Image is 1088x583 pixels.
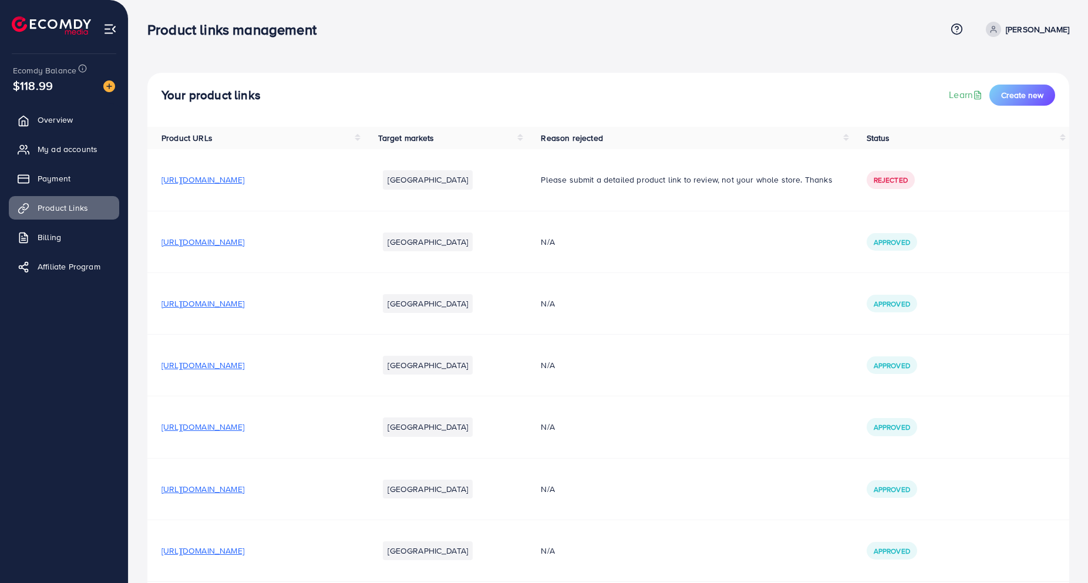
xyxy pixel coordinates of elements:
[541,421,554,433] span: N/A
[38,143,97,155] span: My ad accounts
[161,483,244,495] span: [URL][DOMAIN_NAME]
[541,298,554,309] span: N/A
[161,88,261,103] h4: Your product links
[378,132,434,144] span: Target markets
[541,132,602,144] span: Reason rejected
[161,236,244,248] span: [URL][DOMAIN_NAME]
[147,21,326,38] h3: Product links management
[541,359,554,371] span: N/A
[38,202,88,214] span: Product Links
[874,175,908,185] span: Rejected
[874,422,910,432] span: Approved
[981,22,1069,37] a: [PERSON_NAME]
[874,237,910,247] span: Approved
[989,85,1055,106] button: Create new
[103,22,117,36] img: menu
[9,167,119,190] a: Payment
[103,80,115,92] img: image
[874,299,910,309] span: Approved
[9,255,119,278] a: Affiliate Program
[383,541,473,560] li: [GEOGRAPHIC_DATA]
[12,16,91,35] img: logo
[383,417,473,436] li: [GEOGRAPHIC_DATA]
[1006,22,1069,36] p: [PERSON_NAME]
[949,88,985,102] a: Learn
[541,236,554,248] span: N/A
[383,480,473,498] li: [GEOGRAPHIC_DATA]
[161,174,244,186] span: [URL][DOMAIN_NAME]
[9,196,119,220] a: Product Links
[541,483,554,495] span: N/A
[9,137,119,161] a: My ad accounts
[1038,530,1079,574] iframe: Chat
[38,173,70,184] span: Payment
[9,225,119,249] a: Billing
[38,231,61,243] span: Billing
[13,65,76,76] span: Ecomdy Balance
[874,546,910,556] span: Approved
[13,77,53,94] span: $118.99
[1001,89,1043,101] span: Create new
[38,261,100,272] span: Affiliate Program
[383,232,473,251] li: [GEOGRAPHIC_DATA]
[383,356,473,375] li: [GEOGRAPHIC_DATA]
[161,132,213,144] span: Product URLs
[161,298,244,309] span: [URL][DOMAIN_NAME]
[9,108,119,132] a: Overview
[161,359,244,371] span: [URL][DOMAIN_NAME]
[161,421,244,433] span: [URL][DOMAIN_NAME]
[874,360,910,370] span: Approved
[383,294,473,313] li: [GEOGRAPHIC_DATA]
[867,132,890,144] span: Status
[541,173,838,187] p: Please submit a detailed product link to review, not your whole store. Thanks
[38,114,73,126] span: Overview
[541,545,554,557] span: N/A
[383,170,473,189] li: [GEOGRAPHIC_DATA]
[874,484,910,494] span: Approved
[161,545,244,557] span: [URL][DOMAIN_NAME]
